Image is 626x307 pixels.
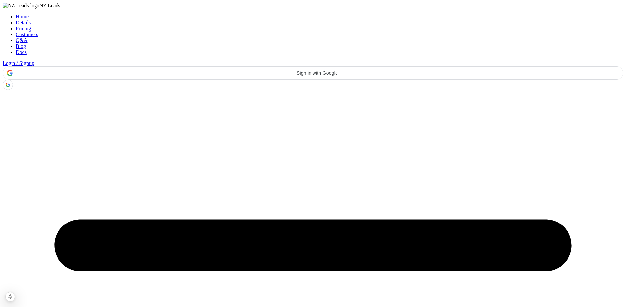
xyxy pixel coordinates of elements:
span: NZ Leads [39,3,60,8]
a: Customers [16,32,38,37]
a: Details [16,20,31,25]
div: Sign in with Google [3,66,623,80]
a: Q&A [16,37,28,43]
a: Blog [16,43,26,49]
a: Login / Signup [3,60,34,66]
a: Pricing [16,26,31,31]
a: Docs [16,49,27,55]
a: Home [16,14,29,19]
span: Sign in with Google [15,70,619,76]
img: NZ Leads logo [3,3,39,9]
